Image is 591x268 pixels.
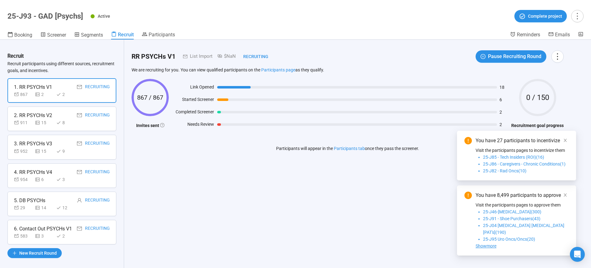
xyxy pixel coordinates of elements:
[132,52,176,62] h2: RR PSYCHs V1
[14,148,33,155] div: 952
[40,31,66,39] a: Screener
[35,176,54,183] div: 6
[573,12,581,20] span: more
[12,251,17,255] span: plus
[511,122,564,129] h4: Recruitment goal progress
[7,52,24,60] h3: Recruit
[481,54,486,59] span: pause-circle
[35,148,54,155] div: 15
[476,192,569,199] div: You have 8,499 participants to approve
[85,111,110,119] div: Recruiting
[14,83,52,91] div: 1. RR PSYCHs V1
[563,193,567,197] span: close
[7,248,62,258] button: plusNew Recruit Round
[519,94,556,101] span: 0 / 150
[483,237,535,242] span: 25-J95 Uro Oncs/Oncs(20)
[149,32,175,38] span: Participants
[236,53,268,60] div: Recruiting
[160,123,164,127] span: question-circle
[118,32,134,38] span: Recruit
[172,96,214,105] div: Started Screener
[14,119,33,126] div: 911
[14,32,32,38] span: Booking
[551,50,564,63] button: more
[14,197,45,204] div: 5. DB PSYCHs
[488,52,541,60] span: Pause Recruiting Round
[56,204,75,211] div: 12
[132,122,169,129] h4: Invites sent
[77,141,82,146] span: mail
[56,176,75,183] div: 3
[7,60,116,74] p: Recruit participants using different sources, recruitment goals, and incentives.
[132,67,564,73] p: We are recruiting for you. You can view qualified participants on the as they qualify.
[187,53,213,60] div: List Import
[276,145,419,152] p: Participants will appear in the once they pass the screener.
[77,113,82,118] span: mail
[7,31,32,39] a: Booking
[261,67,295,72] a: Participants page
[14,111,52,119] div: 2. RR PSYCHs V2
[483,216,540,221] span: 25-J91 - Shoe Purchasers(43)
[176,54,187,59] span: mail
[172,121,214,130] div: Needs Review
[77,170,82,175] span: mail
[483,161,566,166] span: 25-J86 - Caregivers - Chronic Conditions(1)
[483,168,526,173] span: 25-J82 - Rad Oncs(10)
[553,52,562,61] span: more
[14,140,52,148] div: 3. RR PSYCHs V3
[476,243,496,248] span: Showmore
[142,31,175,39] a: Participants
[7,12,83,20] h1: 25-J93 - GAD [Psychs]
[35,119,54,126] div: 15
[499,85,508,89] span: 18
[85,168,110,176] div: Recruiting
[555,32,570,38] span: Emails
[499,110,508,114] span: 2
[98,14,110,19] span: Active
[172,84,214,93] div: Link Opened
[483,209,541,214] span: 25-J46-[MEDICAL_DATA](300)
[35,233,54,239] div: 3
[514,10,567,22] button: Complete project
[510,31,540,39] a: Reminders
[56,148,75,155] div: 9
[528,13,562,20] span: Complete project
[111,31,134,39] a: Recruit
[47,32,66,38] span: Screener
[14,176,33,183] div: 954
[499,122,508,127] span: 2
[571,10,584,22] button: more
[517,32,540,38] span: Reminders
[334,146,365,151] a: Participants tab
[476,50,546,63] button: pause-circlePause Recruiting Round
[56,91,75,98] div: 2
[476,202,569,208] p: Visit the participants pages to approve them
[483,223,564,235] span: 25-J04 [MEDICAL_DATA] [MEDICAL_DATA] [PAT's](190)
[56,233,75,239] div: 2
[85,197,110,204] div: Recruiting
[14,168,52,176] div: 4. RR PSYCHs V4
[464,137,472,144] span: exclamation-circle
[570,247,585,262] div: Open Intercom Messenger
[563,138,567,143] span: close
[213,53,236,60] div: $NaN
[56,119,75,126] div: 8
[14,225,72,233] div: 6. Contact Out PSYCHs V1
[85,83,110,91] div: Recruiting
[476,137,569,144] div: You have 27 participants to incentivize
[14,204,33,211] div: 29
[85,225,110,233] div: Recruiting
[132,94,169,101] span: 867 / 867
[81,32,103,38] span: Segments
[35,91,54,98] div: 2
[172,108,214,118] div: Completed Screener
[476,147,569,154] p: Visit the participants pages to incentivize them
[14,233,33,239] div: 583
[74,31,103,39] a: Segments
[548,31,570,39] a: Emails
[77,198,82,203] span: user
[35,204,54,211] div: 14
[483,155,544,160] span: 25-J85 - Tech Insiders (ROI)(16)
[77,226,82,231] span: mail
[464,192,472,199] span: exclamation-circle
